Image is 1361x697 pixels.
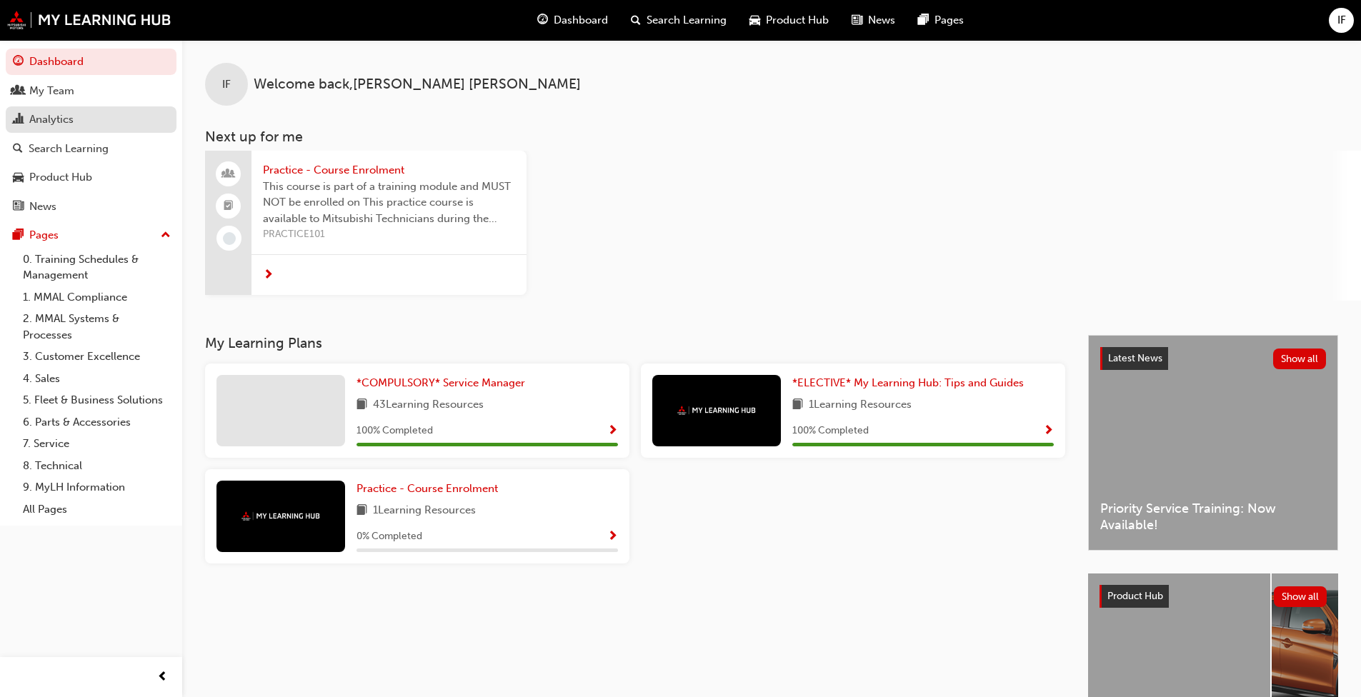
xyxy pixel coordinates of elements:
[1100,347,1326,370] a: Latest NewsShow all
[738,6,840,35] a: car-iconProduct Hub
[749,11,760,29] span: car-icon
[6,222,176,249] button: Pages
[241,511,320,521] img: mmal
[29,199,56,215] div: News
[6,164,176,191] a: Product Hub
[13,171,24,184] span: car-icon
[607,531,618,543] span: Show Progress
[1274,586,1327,607] button: Show all
[157,668,168,686] span: prev-icon
[224,197,234,216] span: booktick-icon
[29,141,109,157] div: Search Learning
[29,83,74,99] div: My Team
[537,11,548,29] span: guage-icon
[677,406,756,415] img: mmal
[17,433,176,455] a: 7. Service
[6,46,176,222] button: DashboardMy TeamAnalyticsSearch LearningProduct HubNews
[17,476,176,498] a: 9. MyLH Information
[1337,12,1346,29] span: IF
[607,425,618,438] span: Show Progress
[161,226,171,245] span: up-icon
[17,249,176,286] a: 0. Training Schedules & Management
[17,308,176,346] a: 2. MMAL Systems & Processes
[29,169,92,186] div: Product Hub
[357,502,367,520] span: book-icon
[809,396,912,414] span: 1 Learning Resources
[263,162,515,179] span: Practice - Course Enrolment
[17,368,176,390] a: 4. Sales
[607,528,618,546] button: Show Progress
[373,502,476,520] span: 1 Learning Resources
[868,12,895,29] span: News
[792,375,1030,391] a: *ELECTIVE* My Learning Hub: Tips and Guides
[526,6,619,35] a: guage-iconDashboard
[1108,352,1162,364] span: Latest News
[766,12,829,29] span: Product Hub
[13,201,24,214] span: news-icon
[647,12,727,29] span: Search Learning
[357,423,433,439] span: 100 % Completed
[607,422,618,440] button: Show Progress
[357,396,367,414] span: book-icon
[6,106,176,133] a: Analytics
[17,498,176,521] a: All Pages
[792,376,1024,389] span: *ELECTIVE* My Learning Hub: Tips and Guides
[1107,590,1163,602] span: Product Hub
[263,226,515,243] span: PRACTICE101
[223,232,236,245] span: learningRecordVerb_NONE-icon
[852,11,862,29] span: news-icon
[357,376,525,389] span: *COMPULSORY* Service Manager
[13,143,23,156] span: search-icon
[29,111,74,128] div: Analytics
[6,136,176,162] a: Search Learning
[254,76,581,93] span: Welcome back , [PERSON_NAME] [PERSON_NAME]
[1100,585,1327,608] a: Product HubShow all
[373,396,484,414] span: 43 Learning Resources
[6,78,176,104] a: My Team
[17,389,176,411] a: 5. Fleet & Business Solutions
[17,455,176,477] a: 8. Technical
[1088,335,1338,551] a: Latest NewsShow allPriority Service Training: Now Available!
[631,11,641,29] span: search-icon
[13,56,24,69] span: guage-icon
[6,49,176,75] a: Dashboard
[263,179,515,227] span: This course is part of a training module and MUST NOT be enrolled on This practice course is avai...
[1100,501,1326,533] span: Priority Service Training: Now Available!
[1329,8,1354,33] button: IF
[357,482,498,495] span: Practice - Course Enrolment
[222,76,231,93] span: IF
[357,481,504,497] a: Practice - Course Enrolment
[907,6,975,35] a: pages-iconPages
[792,423,869,439] span: 100 % Completed
[554,12,608,29] span: Dashboard
[1273,348,1327,369] button: Show all
[205,335,1065,351] h3: My Learning Plans
[840,6,907,35] a: news-iconNews
[7,11,171,29] img: mmal
[263,269,274,282] span: next-icon
[918,11,929,29] span: pages-icon
[357,528,422,545] span: 0 % Completed
[17,411,176,433] a: 6. Parts & Accessories
[224,165,234,184] span: people-icon
[13,85,24,98] span: people-icon
[1043,422,1054,440] button: Show Progress
[17,286,176,309] a: 1. MMAL Compliance
[13,114,24,126] span: chart-icon
[13,229,24,242] span: pages-icon
[357,375,531,391] a: *COMPULSORY* Service Manager
[1043,425,1054,438] span: Show Progress
[792,396,803,414] span: book-icon
[17,346,176,368] a: 3. Customer Excellence
[934,12,964,29] span: Pages
[182,129,1361,145] h3: Next up for me
[619,6,738,35] a: search-iconSearch Learning
[6,194,176,220] a: News
[29,227,59,244] div: Pages
[205,151,527,295] a: Practice - Course EnrolmentThis course is part of a training module and MUST NOT be enrolled on T...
